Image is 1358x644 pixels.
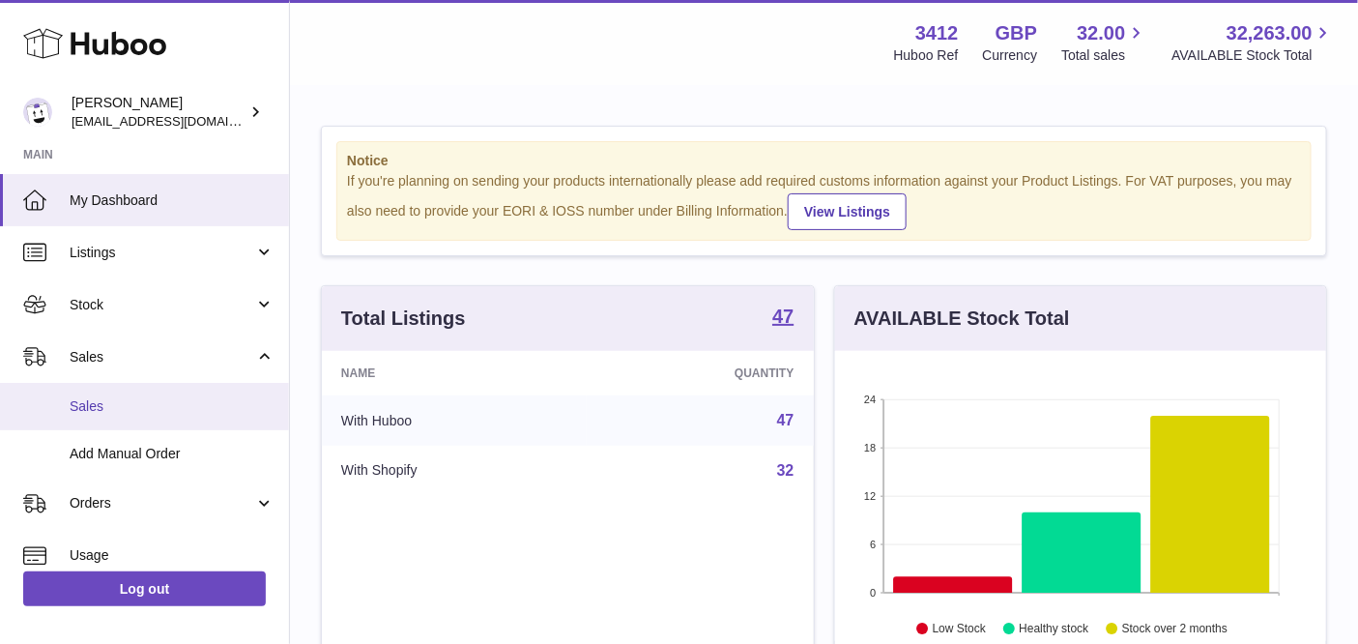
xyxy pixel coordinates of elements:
div: If you're planning on sending your products internationally please add required customs informati... [347,172,1301,230]
th: Quantity [587,351,813,395]
text: 18 [864,442,876,454]
span: Add Manual Order [70,445,274,463]
a: 47 [777,412,795,428]
text: 12 [864,490,876,502]
span: Total sales [1061,46,1147,65]
text: Low Stock [932,622,986,635]
div: Currency [983,46,1038,65]
div: Huboo Ref [894,46,959,65]
span: Sales [70,397,274,416]
span: Sales [70,348,254,366]
text: 0 [870,587,876,599]
text: Stock over 2 months [1122,622,1228,635]
span: My Dashboard [70,191,274,210]
th: Name [322,351,587,395]
td: With Huboo [322,395,587,446]
a: View Listings [788,193,907,230]
span: Usage [70,546,274,565]
td: With Shopify [322,446,587,496]
img: info@beeble.buzz [23,98,52,127]
span: Listings [70,244,254,262]
span: 32.00 [1077,20,1125,46]
strong: Notice [347,152,1301,170]
strong: 47 [772,307,794,326]
a: 32.00 Total sales [1061,20,1147,65]
text: Healthy stock [1019,622,1089,635]
span: AVAILABLE Stock Total [1171,46,1335,65]
h3: Total Listings [341,306,466,332]
span: [EMAIL_ADDRESS][DOMAIN_NAME] [72,113,284,129]
span: Orders [70,494,254,512]
strong: 3412 [915,20,959,46]
strong: GBP [996,20,1037,46]
a: Log out [23,571,266,606]
span: 32,263.00 [1227,20,1313,46]
text: 6 [870,539,876,550]
text: 24 [864,394,876,405]
span: Stock [70,296,254,314]
a: 47 [772,307,794,330]
div: [PERSON_NAME] [72,94,246,131]
a: 32,263.00 AVAILABLE Stock Total [1171,20,1335,65]
h3: AVAILABLE Stock Total [854,306,1070,332]
a: 32 [777,462,795,479]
